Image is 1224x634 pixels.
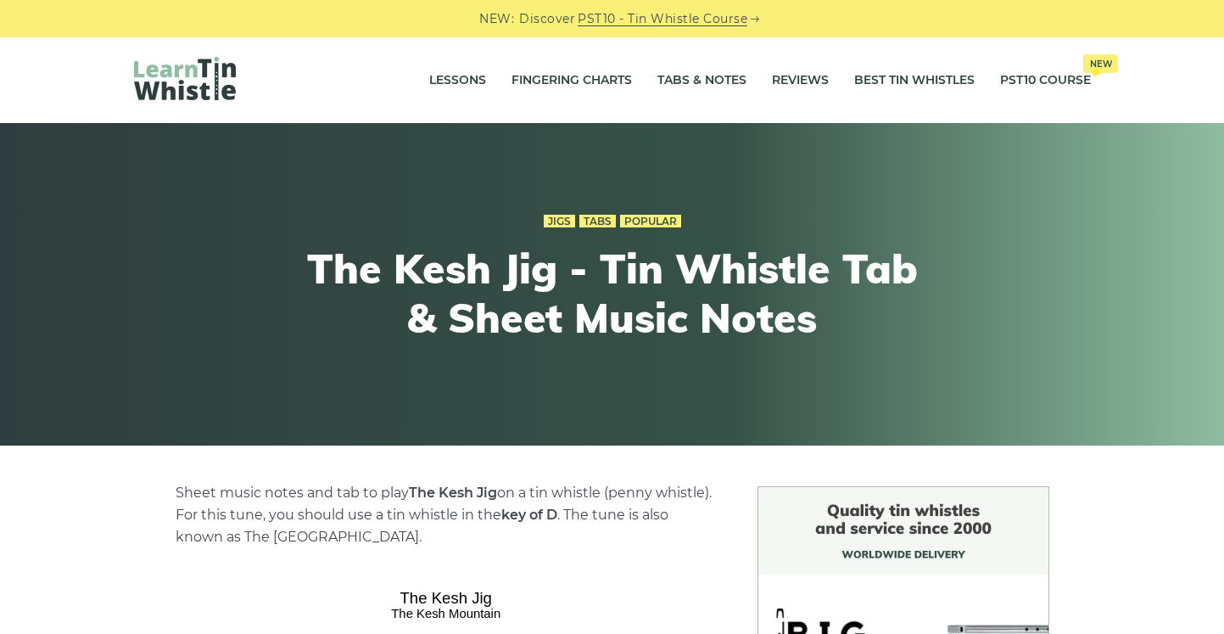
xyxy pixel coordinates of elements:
[620,215,681,228] a: Popular
[772,59,829,102] a: Reviews
[134,57,236,100] img: LearnTinWhistle.com
[657,59,746,102] a: Tabs & Notes
[1083,54,1118,73] span: New
[1000,59,1091,102] a: PST10 CourseNew
[854,59,975,102] a: Best Tin Whistles
[176,482,717,548] p: Sheet music notes and tab to play on a tin whistle (penny whistle). For this tune, you should use...
[501,507,557,523] strong: key of D
[300,244,925,342] h1: The Kesh Jig - Tin Whistle Tab & Sheet Music Notes
[429,59,486,102] a: Lessons
[579,215,616,228] a: Tabs
[511,59,632,102] a: Fingering Charts
[409,485,497,501] strong: The Kesh Jig
[544,215,575,228] a: Jigs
